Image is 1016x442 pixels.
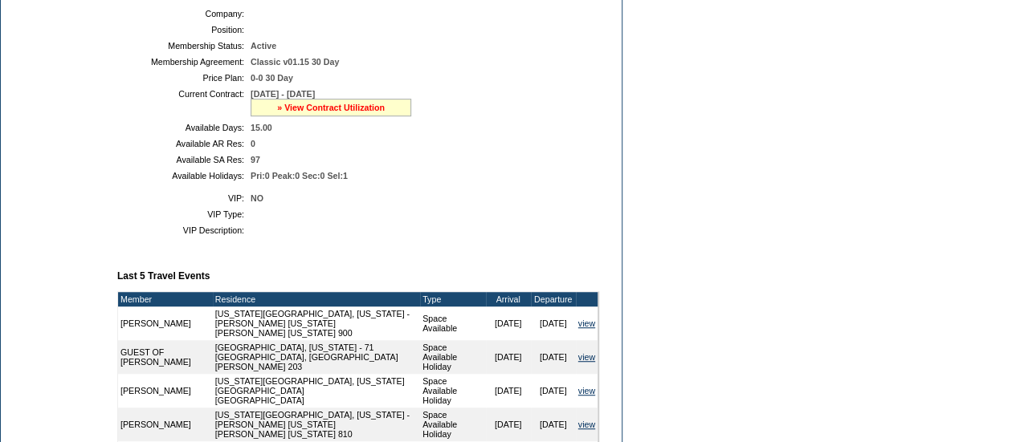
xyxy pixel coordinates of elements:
[531,306,576,340] td: [DATE]
[531,408,576,441] td: [DATE]
[124,89,244,116] td: Current Contract:
[124,193,244,203] td: VIP:
[124,9,244,18] td: Company:
[213,340,420,374] td: [GEOGRAPHIC_DATA], [US_STATE] - 71 [GEOGRAPHIC_DATA], [GEOGRAPHIC_DATA] [PERSON_NAME] 203
[251,171,348,180] span: Pri:0 Peak:0 Sec:0 Sel:1
[118,374,213,408] td: [PERSON_NAME]
[251,41,276,51] span: Active
[251,73,293,83] span: 0-0 30 Day
[118,292,213,306] td: Member
[531,340,576,374] td: [DATE]
[486,408,531,441] td: [DATE]
[124,171,244,180] td: Available Holidays:
[117,270,210,282] b: Last 5 Travel Events
[124,41,244,51] td: Membership Status:
[118,306,213,340] td: [PERSON_NAME]
[213,306,420,340] td: [US_STATE][GEOGRAPHIC_DATA], [US_STATE] - [PERSON_NAME] [US_STATE] [PERSON_NAME] [US_STATE] 900
[124,25,244,34] td: Position:
[213,374,420,408] td: [US_STATE][GEOGRAPHIC_DATA], [US_STATE][GEOGRAPHIC_DATA] [GEOGRAPHIC_DATA]
[420,292,486,306] td: Type
[578,352,595,362] a: view
[486,306,531,340] td: [DATE]
[531,374,576,408] td: [DATE]
[251,155,260,164] span: 97
[578,318,595,328] a: view
[118,340,213,374] td: GUEST OF [PERSON_NAME]
[124,225,244,235] td: VIP Description:
[251,193,263,203] span: NO
[213,408,420,441] td: [US_STATE][GEOGRAPHIC_DATA], [US_STATE] - [PERSON_NAME] [US_STATE] [PERSON_NAME] [US_STATE] 810
[118,408,213,441] td: [PERSON_NAME]
[124,73,244,83] td: Price Plan:
[251,57,339,67] span: Classic v01.15 30 Day
[578,386,595,395] a: view
[531,292,576,306] td: Departure
[251,123,272,132] span: 15.00
[420,306,486,340] td: Space Available
[124,139,244,148] td: Available AR Res:
[124,57,244,67] td: Membership Agreement:
[486,292,531,306] td: Arrival
[277,103,385,112] a: » View Contract Utilization
[213,292,420,306] td: Residence
[124,209,244,219] td: VIP Type:
[124,155,244,164] td: Available SA Res:
[486,374,531,408] td: [DATE]
[578,420,595,429] a: view
[420,408,486,441] td: Space Available Holiday
[486,340,531,374] td: [DATE]
[251,89,315,99] span: [DATE] - [DATE]
[251,139,255,148] span: 0
[420,374,486,408] td: Space Available Holiday
[420,340,486,374] td: Space Available Holiday
[124,123,244,132] td: Available Days:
